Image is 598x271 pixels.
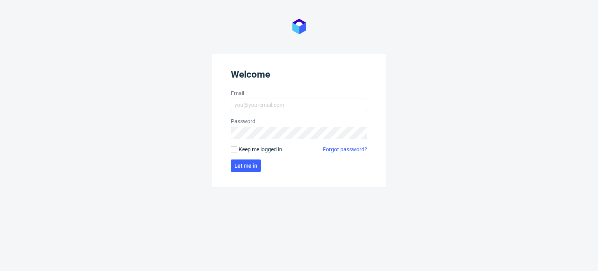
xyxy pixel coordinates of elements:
[231,117,367,125] label: Password
[231,69,367,83] header: Welcome
[239,145,282,153] span: Keep me logged in
[234,163,257,168] span: Let me in
[231,159,261,172] button: Let me in
[323,145,367,153] a: Forgot password?
[231,99,367,111] input: you@youremail.com
[231,89,367,97] label: Email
